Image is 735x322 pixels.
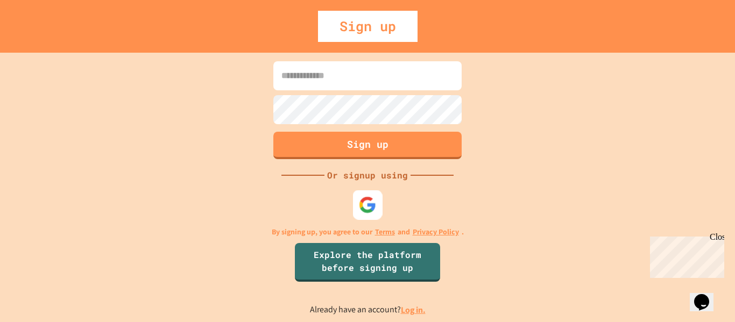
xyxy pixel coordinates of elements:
p: Already have an account? [310,303,426,317]
div: Sign up [318,11,418,42]
a: Log in. [401,304,426,316]
a: Terms [375,226,395,238]
p: By signing up, you agree to our and . [272,226,464,238]
div: Or signup using [324,169,411,182]
button: Sign up [273,132,462,159]
a: Explore the platform before signing up [295,243,440,282]
iframe: chat widget [690,279,724,311]
img: google-icon.svg [359,196,377,213]
a: Privacy Policy [413,226,459,238]
iframe: chat widget [646,232,724,278]
div: Chat with us now!Close [4,4,74,68]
